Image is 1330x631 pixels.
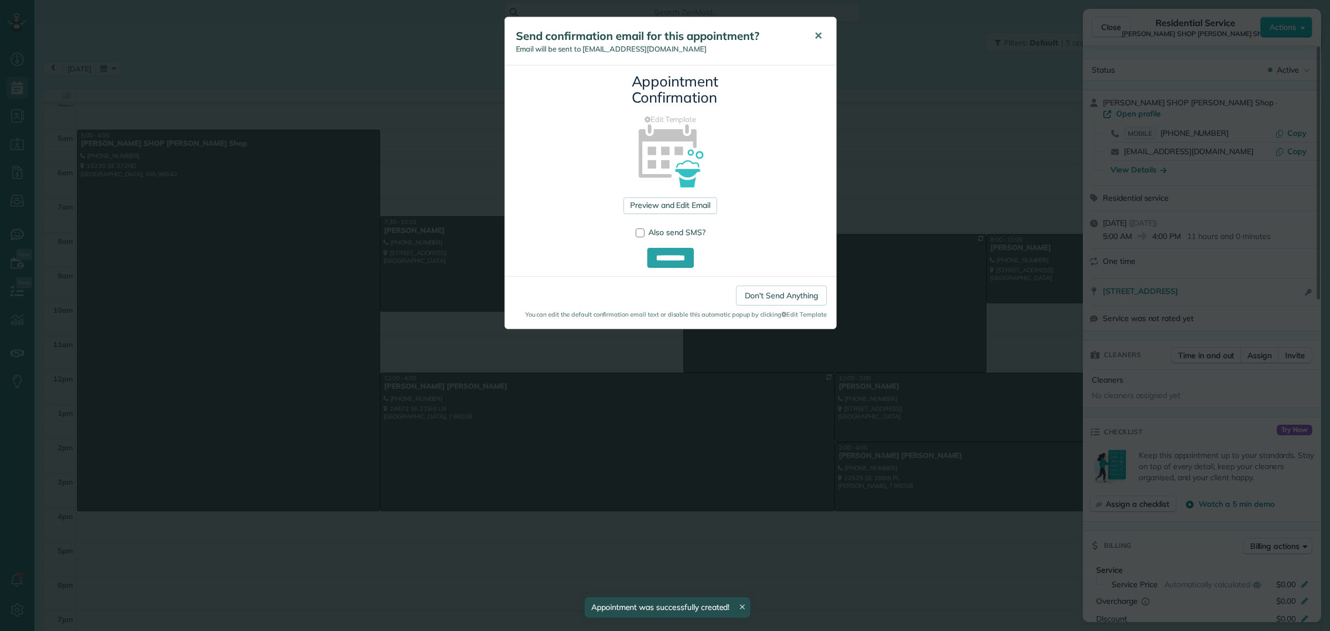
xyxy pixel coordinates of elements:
h5: Send confirmation email for this appointment? [516,28,799,44]
a: Don't Send Anything [736,286,826,306]
span: ✕ [814,29,822,42]
div: Appointment was successfully created! [585,597,751,618]
a: Preview and Edit Email [623,197,717,214]
h3: Appointment Confirmation [632,74,709,105]
a: Edit Template [513,114,828,125]
small: You can edit the default confirmation email text or disable this automatic popup by clicking Edit... [514,310,827,319]
span: Also send SMS? [648,227,705,237]
img: appointment_confirmation_icon-141e34405f88b12ade42628e8c248340957700ab75a12ae832a8710e9b578dc5.png [621,105,720,204]
span: Email will be sent to [EMAIL_ADDRESS][DOMAIN_NAME] [516,44,707,53]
